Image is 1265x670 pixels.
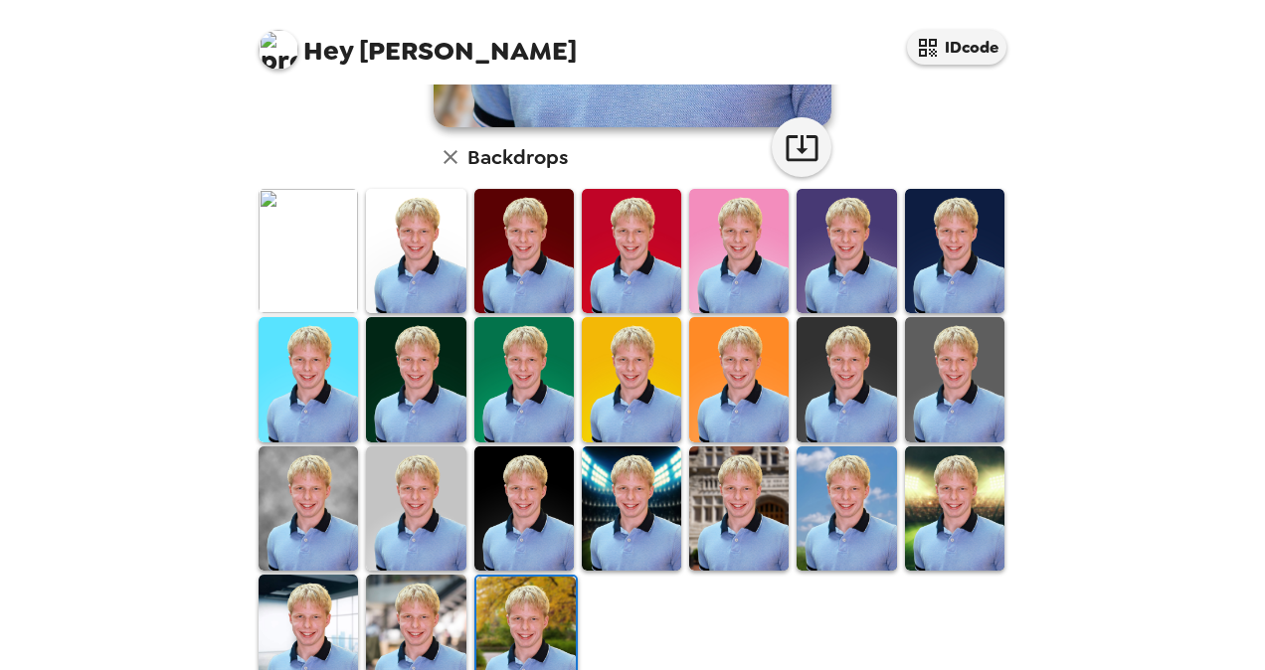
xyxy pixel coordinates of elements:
h6: Backdrops [467,141,568,173]
img: profile pic [259,30,298,70]
span: [PERSON_NAME] [259,20,577,65]
span: Hey [303,33,353,69]
img: Original [259,189,358,313]
button: IDcode [907,30,1006,65]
